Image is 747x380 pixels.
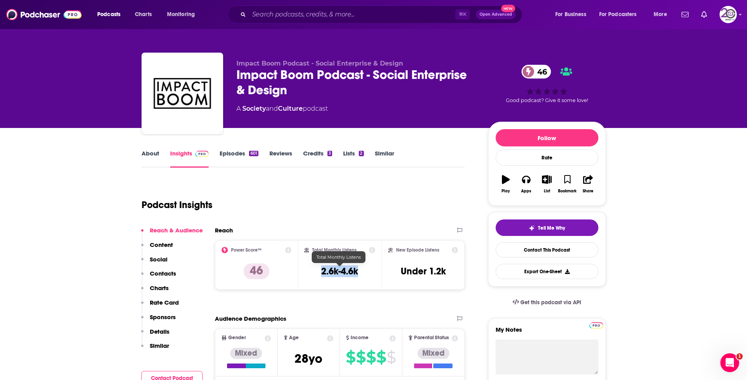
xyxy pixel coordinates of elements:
[387,351,396,364] span: $
[141,313,176,328] button: Sponsors
[141,342,169,356] button: Similar
[351,335,369,340] span: Income
[346,351,355,364] span: $
[170,150,209,168] a: InsightsPodchaser Pro
[97,9,120,20] span: Podcasts
[141,227,203,241] button: Reach & Audience
[141,241,173,256] button: Content
[496,326,598,340] label: My Notes
[544,189,550,194] div: List
[141,284,169,299] button: Charts
[401,265,446,277] h3: Under 1.2k
[736,353,743,360] span: 1
[529,225,535,231] img: tell me why sparkle
[516,170,536,198] button: Apps
[496,219,598,236] button: tell me why sparkleTell Me Why
[502,189,510,194] div: Play
[289,335,299,340] span: Age
[215,315,286,322] h2: Audience Demographics
[230,348,262,359] div: Mixed
[92,8,131,21] button: open menu
[167,9,195,20] span: Monitoring
[141,299,179,313] button: Rate Card
[266,105,278,112] span: and
[648,8,677,21] button: open menu
[506,293,588,312] a: Get this podcast via API
[529,65,551,79] span: 46
[235,5,530,24] div: Search podcasts, credits, & more...
[356,351,365,364] span: $
[480,13,512,16] span: Open Advanced
[135,9,152,20] span: Charts
[455,9,470,20] span: ⌘ K
[654,9,667,20] span: More
[496,264,598,279] button: Export One-Sheet
[538,225,565,231] span: Tell Me Why
[150,313,176,321] p: Sponsors
[215,227,233,234] h2: Reach
[220,150,258,168] a: Episodes601
[583,189,593,194] div: Share
[150,270,176,277] p: Contacts
[496,170,516,198] button: Play
[6,7,82,22] img: Podchaser - Follow, Share and Rate Podcasts
[150,256,167,263] p: Social
[375,150,394,168] a: Similar
[150,284,169,292] p: Charts
[521,189,531,194] div: Apps
[244,263,269,279] p: 46
[396,247,439,253] h2: New Episode Listens
[376,351,386,364] span: $
[327,151,332,156] div: 3
[143,54,222,133] img: Impact Boom Podcast - Social Enterprise & Design
[249,151,258,156] div: 601
[321,265,358,277] h3: 2.6k-4.6k
[316,254,361,260] span: Total Monthly Listens
[141,328,169,342] button: Details
[294,351,322,366] span: 28 yo
[359,151,364,156] div: 2
[594,8,648,21] button: open menu
[720,6,737,23] img: User Profile
[589,321,603,329] a: Pro website
[550,8,596,21] button: open menu
[343,150,364,168] a: Lists2
[231,247,262,253] h2: Power Score™
[418,348,449,359] div: Mixed
[150,227,203,234] p: Reach & Audience
[366,351,376,364] span: $
[162,8,205,21] button: open menu
[228,335,246,340] span: Gender
[414,335,449,340] span: Parental Status
[236,104,328,113] div: A podcast
[496,150,598,166] div: Rate
[278,105,303,112] a: Culture
[536,170,557,198] button: List
[249,8,455,21] input: Search podcasts, credits, & more...
[141,256,167,270] button: Social
[150,342,169,349] p: Similar
[720,353,739,372] iframe: Intercom live chat
[242,105,266,112] a: Society
[557,170,578,198] button: Bookmark
[150,241,173,248] p: Content
[506,97,588,103] span: Good podcast? Give it some love!
[195,151,209,157] img: Podchaser Pro
[496,242,598,258] a: Contact This Podcast
[488,60,606,108] div: 46Good podcast? Give it some love!
[501,5,515,12] span: New
[520,299,581,306] span: Get this podcast via API
[720,6,737,23] span: Logged in as kvolz
[303,150,332,168] a: Credits3
[599,9,637,20] span: For Podcasters
[236,60,403,67] span: Impact Boom Podcast - Social Enterprise & Design
[496,129,598,146] button: Follow
[578,170,598,198] button: Share
[269,150,292,168] a: Reviews
[142,199,213,211] h1: Podcast Insights
[476,10,516,19] button: Open AdvancedNew
[522,65,551,79] a: 46
[558,189,576,194] div: Bookmark
[130,8,156,21] a: Charts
